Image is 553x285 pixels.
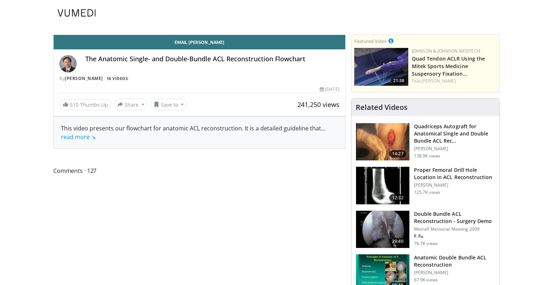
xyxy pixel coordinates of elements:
[414,254,495,268] h3: Anatomic Double Bundle ACL Reconstruction
[150,99,187,110] button: Save to
[391,77,406,84] span: 21:38
[414,233,495,239] p: Freddie Fu
[59,55,77,72] img: Avatar
[412,48,480,54] a: Johnson & Johnson MedTech
[414,210,495,225] h3: Double Bundle ACL Reconstruction - Surgery Demo
[114,99,148,110] button: Share
[414,226,495,232] p: Metcalf Memorial Meeting 2009
[412,55,485,77] a: Quad Tendon ACLR Using the Mitek Sports Medicine Suspensory Fixation…
[70,101,78,108] span: 510
[354,48,408,86] a: 21:38
[58,9,96,17] img: VuMedi Logo
[356,103,408,112] h4: Related Videos
[356,123,495,161] a: 14:27 Quadriceps Autograft for Anatomical Single and Double Bundle ACL Rec… [PERSON_NAME] 138.9K ...
[356,211,409,248] img: ffu_3.png.150x105_q85_crop-smart_upscale.jpg
[414,270,495,276] p: [PERSON_NAME]
[85,55,340,63] h4: The Anatomic Single- and Double-Bundle ACL Reconstruction Flowchart
[412,54,496,77] h3: Quad Tendon ACLR Using the Mitek Sports Medicine Suspensory Fixation System
[414,123,495,144] h3: Quadriceps Autograft for Anatomical Single and Double Bundle ACL Reconstruction
[422,78,456,84] a: [PERSON_NAME]
[388,37,394,45] a: This is paid for by Johnson & Johnson MedTech
[414,241,438,246] p: 76.7K views
[414,153,440,159] p: 138.9K views
[356,210,495,249] a: 29:40 Double Bundle ACL Reconstruction - Surgery Demo Metcalf Memorial Meeting 2009 F. Fu 76.7K v...
[320,86,339,93] div: [DATE]
[354,48,408,86] img: b78fd9da-dc16-4fd1-a89d-538d899827f1.150x105_q85_crop-smart_upscale.jpg
[65,75,103,81] a: [PERSON_NAME]
[59,75,340,82] div: By
[414,166,495,181] h3: Proper Femoral Drill Hole Location in ACL Reconstruction
[389,238,406,245] span: 29:40
[389,194,406,201] span: 12:32
[414,182,495,188] p: [PERSON_NAME]
[61,124,338,141] div: This video presents our flowchart for anatomic ACL reconstruction. It is a detailed guideline that
[104,75,130,81] a: 18 Videos
[414,277,438,283] p: 67.9K views
[354,38,387,44] small: Featured Video
[297,100,340,109] span: 241,250 views
[356,167,409,204] img: Title_01_100001165_3.jpg.150x105_q85_crop-smart_upscale.jpg
[356,166,495,205] a: 12:32 Proper Femoral Drill Hole Location in ACL Reconstruction [PERSON_NAME] 125.7K views
[356,123,409,161] img: 281064_0003_1.png.150x105_q85_crop-smart_upscale.jpg
[54,35,345,49] a: Email [PERSON_NAME]
[414,146,495,152] p: [PERSON_NAME]
[53,166,346,175] span: Comments 127
[59,99,111,110] a: 510 Thumbs Up
[414,190,440,195] p: 125.7K views
[389,150,406,157] span: 14:27
[61,133,96,141] a: read more ↘
[412,78,496,84] div: Feat.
